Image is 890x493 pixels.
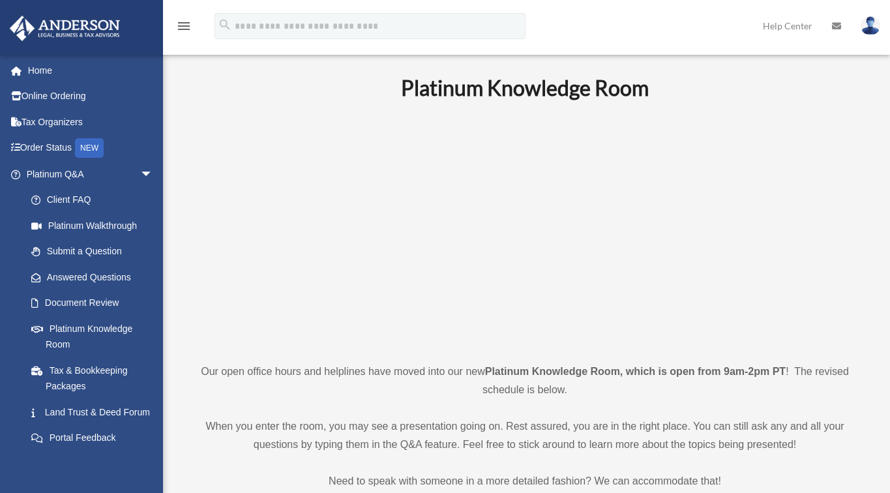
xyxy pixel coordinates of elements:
[861,16,880,35] img: User Pic
[9,109,173,135] a: Tax Organizers
[18,425,173,451] a: Portal Feedback
[401,75,649,100] b: Platinum Knowledge Room
[9,57,173,83] a: Home
[485,366,786,377] strong: Platinum Knowledge Room, which is open from 9am-2pm PT
[140,161,166,188] span: arrow_drop_down
[18,239,173,265] a: Submit a Question
[186,363,864,399] p: Our open office hours and helplines have moved into our new ! The revised schedule is below.
[218,18,232,32] i: search
[6,16,124,41] img: Anderson Advisors Platinum Portal
[176,23,192,34] a: menu
[329,118,720,338] iframe: 231110_Toby_KnowledgeRoom
[9,83,173,110] a: Online Ordering
[18,290,173,316] a: Document Review
[9,135,173,162] a: Order StatusNEW
[186,472,864,490] p: Need to speak with someone in a more detailed fashion? We can accommodate that!
[18,399,173,425] a: Land Trust & Deed Forum
[18,264,173,290] a: Answered Questions
[9,161,173,187] a: Platinum Q&Aarrow_drop_down
[186,417,864,454] p: When you enter the room, you may see a presentation going on. Rest assured, you are in the right ...
[18,213,173,239] a: Platinum Walkthrough
[18,357,173,399] a: Tax & Bookkeeping Packages
[18,316,166,357] a: Platinum Knowledge Room
[176,18,192,34] i: menu
[18,187,173,213] a: Client FAQ
[75,138,104,158] div: NEW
